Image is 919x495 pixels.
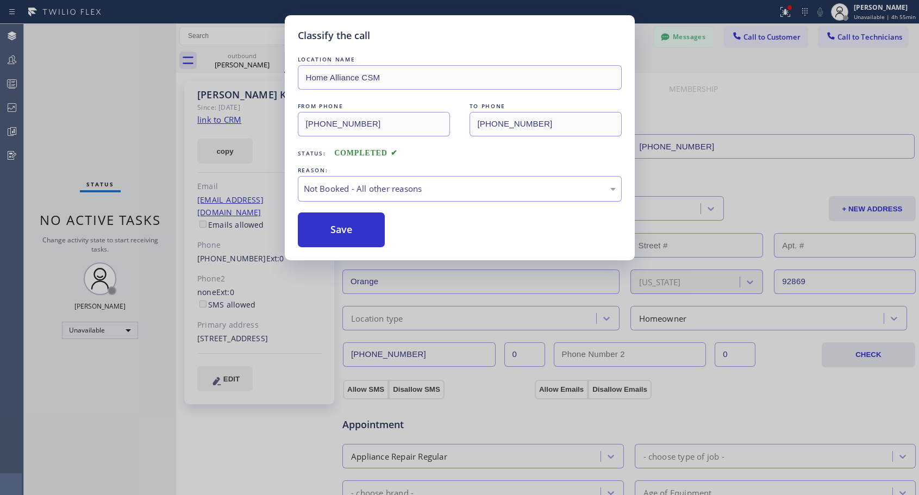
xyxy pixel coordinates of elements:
input: From phone [298,112,450,136]
div: LOCATION NAME [298,54,622,65]
input: To phone [470,112,622,136]
div: Not Booked - All other reasons [304,183,616,195]
div: REASON: [298,165,622,176]
h5: Classify the call [298,28,370,43]
div: TO PHONE [470,101,622,112]
span: Status: [298,149,326,157]
button: Save [298,212,385,247]
div: FROM PHONE [298,101,450,112]
span: COMPLETED [334,149,397,157]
